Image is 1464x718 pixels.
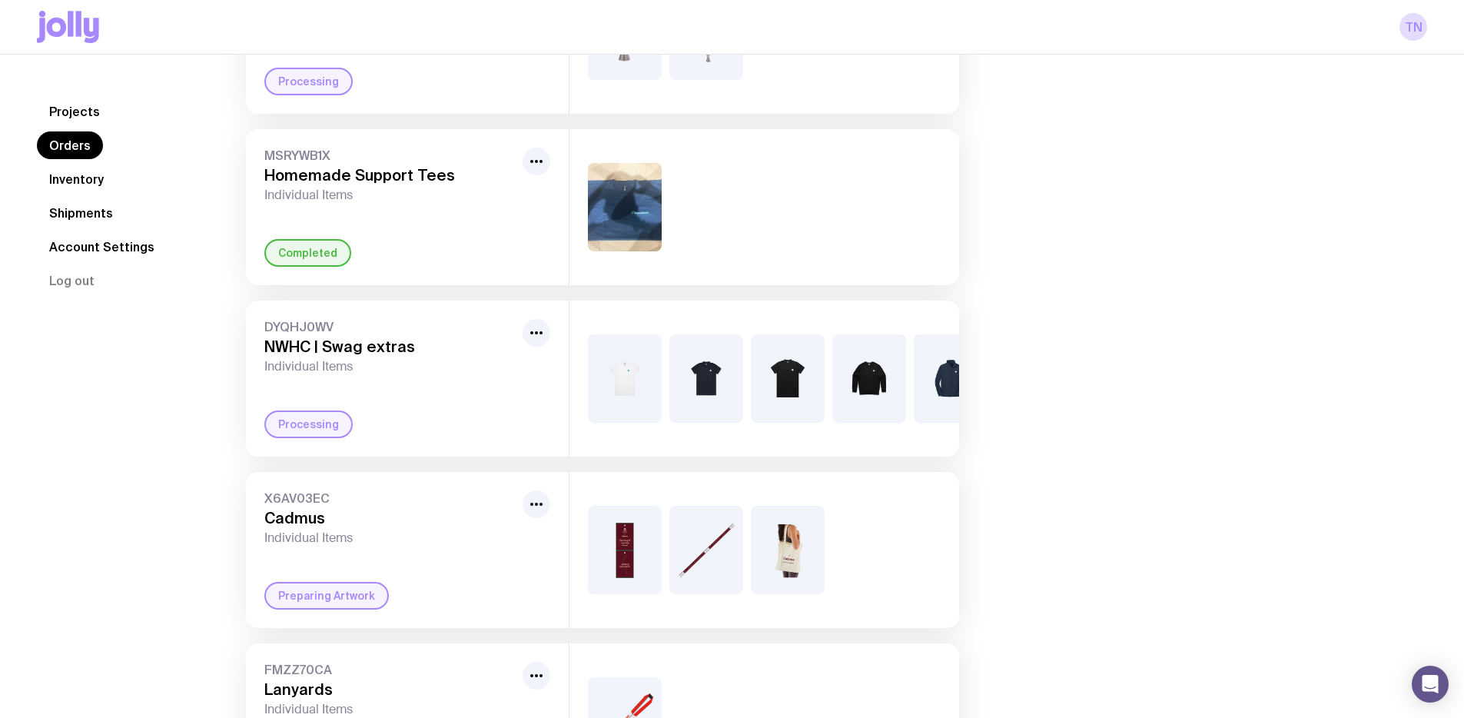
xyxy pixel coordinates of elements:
[264,490,516,506] span: X6AV03EC
[264,662,516,677] span: FMZZ70CA
[264,319,516,334] span: DYQHJ0WV
[37,233,167,261] a: Account Settings
[264,582,389,610] div: Preparing Artwork
[264,166,516,184] h3: Homemade Support Tees
[264,530,516,546] span: Individual Items
[264,337,516,356] h3: NWHC | Swag extras
[264,68,353,95] div: Processing
[37,165,116,193] a: Inventory
[1399,13,1427,41] a: TN
[264,509,516,527] h3: Cadmus
[264,148,516,163] span: MSRYWB1X
[37,267,107,294] button: Log out
[264,239,351,267] div: Completed
[264,680,516,699] h3: Lanyards
[264,702,516,717] span: Individual Items
[264,411,353,438] div: Processing
[264,359,516,374] span: Individual Items
[37,199,125,227] a: Shipments
[264,188,516,203] span: Individual Items
[37,98,112,125] a: Projects
[1412,666,1449,703] div: Open Intercom Messenger
[37,131,103,159] a: Orders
